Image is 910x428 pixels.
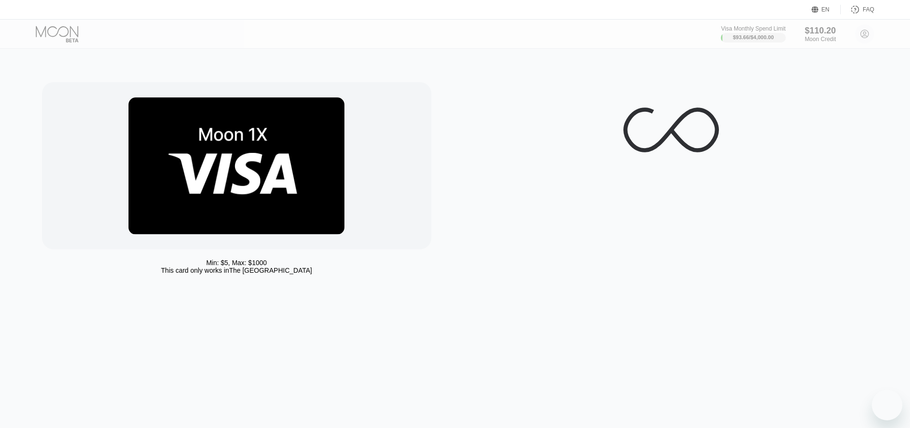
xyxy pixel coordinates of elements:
[822,6,830,13] div: EN
[206,259,267,267] div: Min: $ 5 , Max: $ 1000
[161,267,312,274] div: This card only works in The [GEOGRAPHIC_DATA]
[872,390,902,420] iframe: Dugme za pokretanje prozora za razmenu poruka
[841,5,874,14] div: FAQ
[812,5,841,14] div: EN
[721,25,785,32] div: Visa Monthly Spend Limit
[721,25,785,43] div: Visa Monthly Spend Limit$93.66/$4,000.00
[863,6,874,13] div: FAQ
[733,34,774,40] div: $93.66 / $4,000.00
